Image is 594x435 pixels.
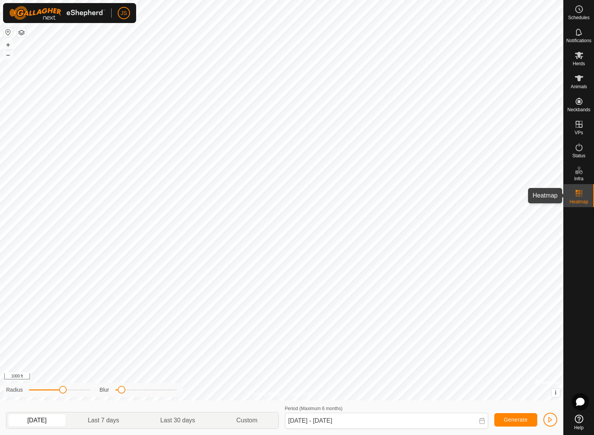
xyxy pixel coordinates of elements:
span: Schedules [568,15,589,20]
span: Animals [571,84,587,89]
a: Contact Us [289,391,312,397]
button: i [551,389,560,397]
button: Reset Map [3,28,13,37]
span: Heatmap [569,199,588,204]
button: + [3,40,13,49]
span: Help [574,425,584,430]
button: Generate [494,413,537,427]
span: JS [121,9,127,17]
span: Last 30 days [160,416,195,425]
label: Radius [6,386,23,394]
span: Status [572,153,585,158]
span: Notifications [566,38,591,43]
span: Herds [573,61,585,66]
span: Neckbands [567,107,590,112]
label: Period (Maximum 6 months) [285,406,343,411]
button: Map Layers [17,28,26,37]
a: Help [564,412,594,433]
img: Gallagher Logo [9,6,105,20]
span: i [555,389,556,396]
span: Infra [574,176,583,181]
span: Generate [504,417,528,423]
label: Blur [100,386,109,394]
button: – [3,50,13,59]
span: Last 7 days [88,416,119,425]
a: Privacy Policy [251,391,280,397]
span: VPs [574,130,583,135]
span: Custom [236,416,257,425]
span: [DATE] [27,416,46,425]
